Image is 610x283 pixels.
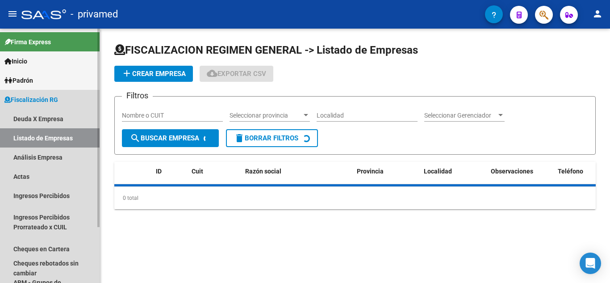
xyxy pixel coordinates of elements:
[230,112,302,119] span: Seleccionar provincia
[7,8,18,19] mat-icon: menu
[4,37,51,47] span: Firma Express
[580,253,601,274] div: Open Intercom Messenger
[420,162,487,181] datatable-header-cell: Localidad
[4,95,58,105] span: Fiscalización RG
[71,4,118,24] span: - privamed
[114,44,418,56] span: FISCALIZACION REGIMEN GENERAL -> Listado de Empresas
[226,129,318,147] button: Borrar Filtros
[121,68,132,79] mat-icon: add
[200,66,273,82] button: Exportar CSV
[156,168,162,175] span: ID
[4,76,33,85] span: Padrón
[353,162,420,181] datatable-header-cell: Provincia
[114,187,596,209] div: 0 total
[487,162,554,181] datatable-header-cell: Observaciones
[130,134,199,142] span: Buscar Empresa
[4,56,27,66] span: Inicio
[491,168,533,175] span: Observaciones
[357,168,384,175] span: Provincia
[114,66,193,82] button: Crear Empresa
[234,133,245,144] mat-icon: delete
[188,162,242,181] datatable-header-cell: Cuit
[424,112,497,119] span: Seleccionar Gerenciador
[234,134,298,142] span: Borrar Filtros
[558,168,583,175] span: Teléfono
[152,162,188,181] datatable-header-cell: ID
[122,129,219,147] button: Buscar Empresa
[192,168,203,175] span: Cuit
[207,70,266,78] span: Exportar CSV
[122,89,153,102] h3: Filtros
[424,168,452,175] span: Localidad
[245,168,281,175] span: Razón social
[207,68,217,79] mat-icon: cloud_download
[130,133,141,144] mat-icon: search
[592,8,603,19] mat-icon: person
[121,70,186,78] span: Crear Empresa
[242,162,353,181] datatable-header-cell: Razón social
